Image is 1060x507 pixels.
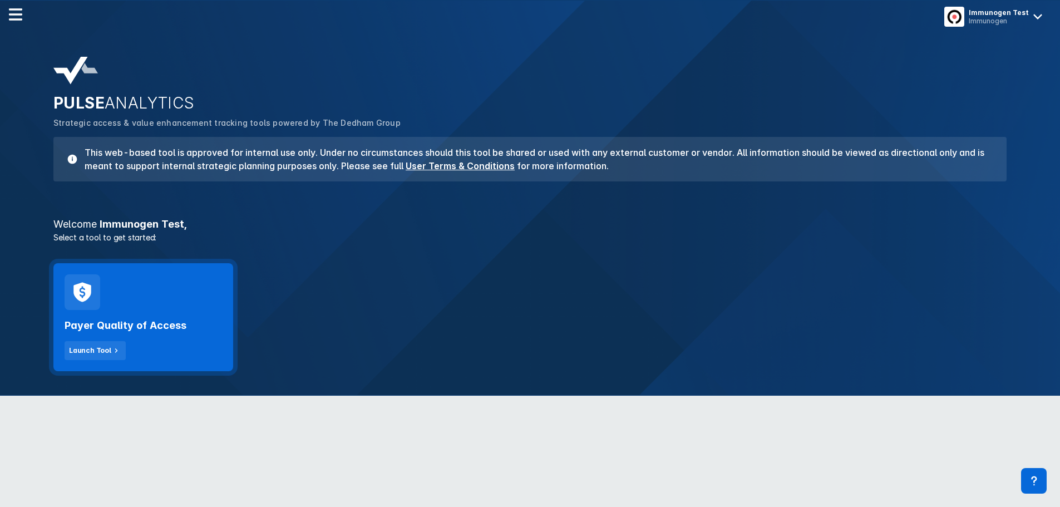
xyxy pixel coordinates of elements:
span: ANALYTICS [105,93,195,112]
h2: PULSE [53,93,1007,112]
img: menu--horizontal.svg [9,8,22,21]
h2: Payer Quality of Access [65,319,186,332]
p: Select a tool to get started: [47,232,1013,243]
span: Welcome [53,218,97,230]
button: Launch Tool [65,341,126,360]
h3: Immunogen Test , [47,219,1013,229]
div: Immunogen Test [969,8,1029,17]
div: Contact Support [1021,468,1047,494]
p: Strategic access & value enhancement tracking tools powered by The Dedham Group [53,117,1007,129]
a: Payer Quality of AccessLaunch Tool [53,263,233,371]
div: Immunogen [969,17,1029,25]
img: pulse-analytics-logo [53,57,98,85]
img: menu button [946,9,962,24]
div: Launch Tool [69,346,111,356]
h3: This web-based tool is approved for internal use only. Under no circumstances should this tool be... [78,146,993,173]
a: User Terms & Conditions [406,160,515,171]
